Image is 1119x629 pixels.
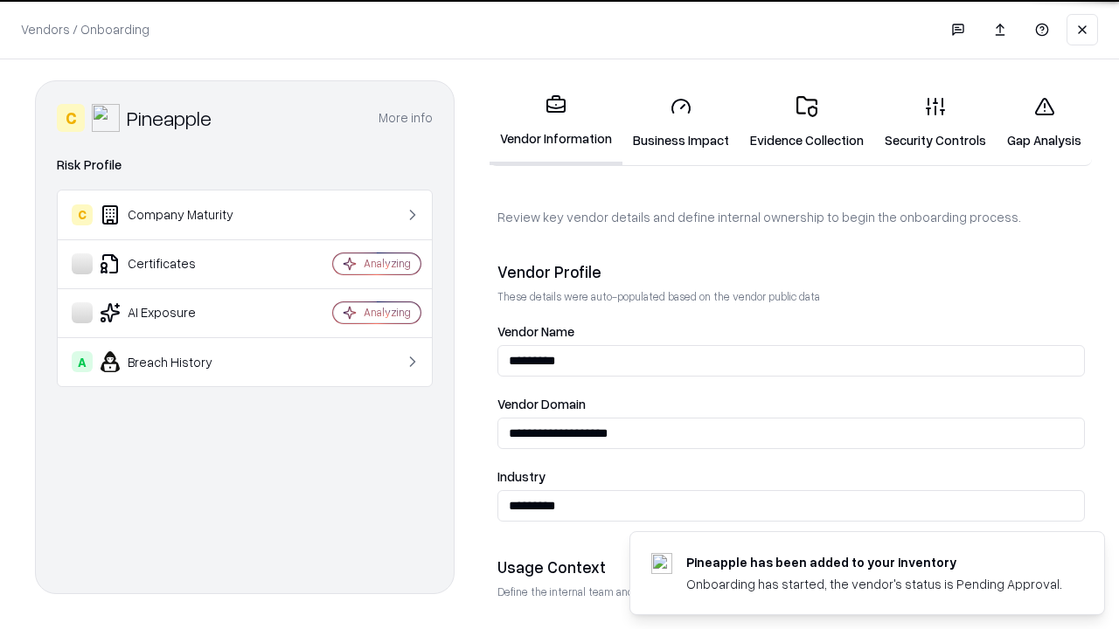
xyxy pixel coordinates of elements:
a: Business Impact [622,82,740,163]
div: Risk Profile [57,155,433,176]
div: Usage Context [497,556,1085,577]
p: Vendors / Onboarding [21,20,149,38]
label: Vendor Name [497,325,1085,338]
div: Vendor Profile [497,261,1085,282]
a: Evidence Collection [740,82,874,163]
img: pineappleenergy.com [651,553,672,574]
div: Analyzing [364,305,411,320]
div: AI Exposure [72,302,281,323]
div: A [72,351,93,372]
img: Pineapple [92,104,120,132]
div: C [72,204,93,225]
a: Security Controls [874,82,997,163]
div: Onboarding has started, the vendor's status is Pending Approval. [686,575,1062,593]
div: Pineapple [127,104,212,132]
label: Vendor Domain [497,397,1085,411]
label: Industry [497,470,1085,483]
div: Company Maturity [72,204,281,225]
a: Gap Analysis [997,82,1092,163]
div: C [57,104,85,132]
div: Analyzing [364,256,411,271]
p: Define the internal team and reason for using this vendor. This helps assess business relevance a... [497,584,1085,599]
div: Certificates [72,253,281,274]
p: These details were auto-populated based on the vendor public data [497,289,1085,304]
a: Vendor Information [490,80,622,165]
p: Review key vendor details and define internal ownership to begin the onboarding process. [497,208,1085,226]
button: More info [379,102,433,134]
div: Pineapple has been added to your inventory [686,553,1062,571]
div: Breach History [72,351,281,372]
